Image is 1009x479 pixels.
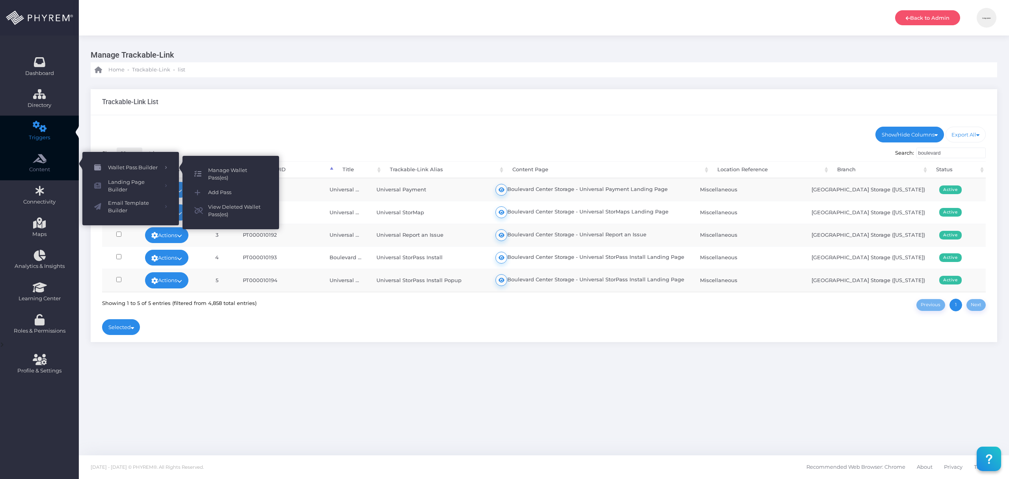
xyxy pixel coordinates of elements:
[5,327,74,335] span: Roles & Permissions
[804,224,932,246] td: [GEOGRAPHIC_DATA] Storage ([US_STATE])
[369,201,488,223] td: Universal StorMap
[939,276,962,284] span: Active
[5,295,74,303] span: Learning Center
[95,62,125,77] a: Home
[108,66,125,74] span: Home
[145,250,188,266] a: Actions
[939,208,962,217] span: Active
[369,224,488,246] td: Universal Report an Issue
[126,66,130,74] li: -
[172,66,176,74] li: -
[132,66,170,74] span: Trackable-Link
[693,246,804,269] td: Miscellaneous
[488,269,693,291] td: Boulevard Center Storage - Universal StorPass Install Landing Page
[242,161,335,178] th: Trackable UID: activate to sort column descending
[929,161,986,178] th: Status: activate to sort column ascending
[198,269,236,291] td: 5
[806,455,905,479] a: Recommended Web Browser: Chrome
[322,269,369,291] td: Universal ...
[949,299,962,311] a: 1
[710,161,830,178] th: Location Reference: activate to sort column ascending
[102,98,158,106] h3: Trackable-Link List
[693,178,804,201] td: Miscellaneous
[488,246,693,269] td: Boulevard Center Storage - Universal StorPass Install Landing Page
[102,148,160,159] label: Show entries
[208,203,267,219] span: View Deleted Wallet Pass(es)
[178,66,185,74] span: list
[974,455,984,479] a: T&C
[322,201,369,223] td: Universal ...
[505,161,710,178] th: Content Page: activate to sort column ascending
[178,62,185,77] a: list
[236,224,322,246] td: PT000010192
[939,231,962,240] span: Active
[82,196,179,217] a: Email Template Builder
[5,262,74,270] span: Analytics & Insights
[895,148,986,159] label: Search:
[804,178,932,201] td: [GEOGRAPHIC_DATA] Storage ([US_STATE])
[322,178,369,201] td: Universal ...
[917,455,933,479] a: About
[198,246,236,269] td: 4
[108,199,159,215] span: Email Template Builder
[102,319,140,335] a: Selected
[108,178,159,194] span: Landing Page Builder
[236,246,322,269] td: PT000010193
[198,224,236,246] td: 3
[939,253,962,262] span: Active
[91,47,991,62] h3: Manage Trackable-Link
[693,224,804,246] td: Miscellaneous
[182,185,279,200] a: Add Pass
[917,459,933,475] span: About
[693,201,804,223] td: Miscellaneous
[117,148,142,159] select: Showentries
[5,134,74,142] span: Triggers
[182,200,279,221] a: View Deleted Wallet Pass(es)
[944,459,962,475] span: Privacy
[916,148,986,159] input: Search:
[17,367,61,375] span: Profile & Settings
[806,459,905,475] span: Recommended Web Browser: Chrome
[208,167,267,182] span: Manage Wallet Pass(es)
[108,163,159,173] span: Wallet Pass Builder
[804,269,932,291] td: [GEOGRAPHIC_DATA] Storage ([US_STATE])
[804,201,932,223] td: [GEOGRAPHIC_DATA] Storage ([US_STATE])
[369,178,488,201] td: Universal Payment
[895,10,960,25] a: Back to Admin
[208,187,267,198] span: Add Pass
[5,166,74,174] span: Content
[875,127,944,142] a: Show/Hide Columns
[132,62,170,77] a: Trackable-Link
[82,160,179,176] a: Wallet Pass Builder
[804,246,932,269] td: [GEOGRAPHIC_DATA] Storage ([US_STATE])
[182,164,279,185] a: Manage Wallet Pass(es)
[369,246,488,269] td: Universal StorPass Install
[383,161,505,178] th: Trackable-Link Alias: activate to sort column ascending
[91,464,204,470] span: [DATE] - [DATE] © PHYREM®. All Rights Reserved.
[944,455,962,479] a: Privacy
[946,127,986,142] a: Export All
[488,201,693,223] td: Boulevard Center Storage - Universal StorMaps Landing Page
[32,230,47,238] span: Maps
[369,269,488,291] td: Universal StorPass Install Popup
[145,272,188,288] a: Actions
[488,178,693,201] td: Boulevard Center Storage - Universal Payment Landing Page
[145,227,188,243] a: Actions
[102,298,257,307] div: Showing 1 to 5 of 5 entries (filtered from 4,858 total entries)
[5,101,74,109] span: Directory
[335,161,383,178] th: Title: activate to sort column ascending
[5,198,74,206] span: Connectivity
[322,246,369,269] td: Boulevard ...
[322,224,369,246] td: Universal ...
[25,69,54,77] span: Dashboard
[488,224,693,246] td: Boulevard Center Storage - Universal Report an Issue
[693,269,804,291] td: Miscellaneous
[974,459,984,475] span: T&C
[939,185,962,194] span: Active
[82,176,179,196] a: Landing Page Builder
[830,161,929,178] th: Branch: activate to sort column ascending
[236,269,322,291] td: PT000010194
